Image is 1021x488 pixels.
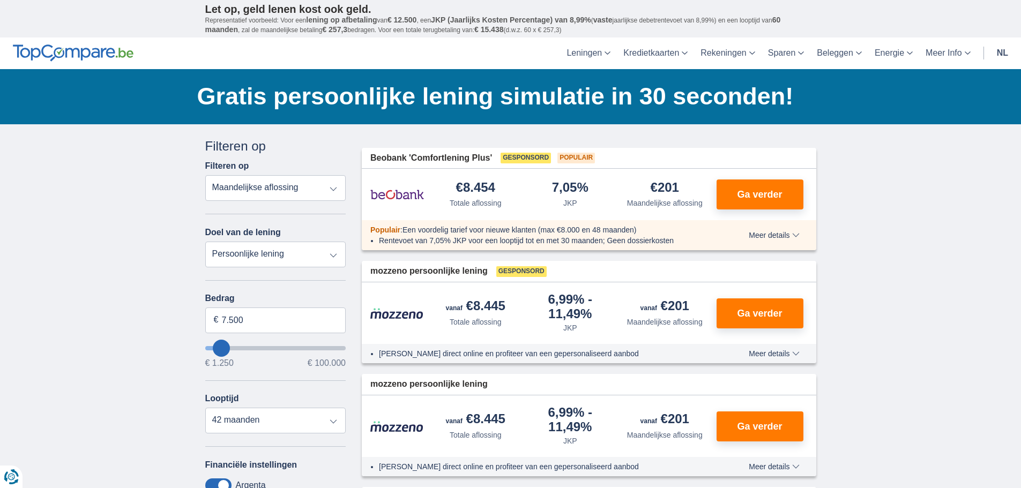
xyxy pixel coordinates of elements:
[868,37,919,69] a: Energie
[379,461,710,472] li: [PERSON_NAME] direct online en profiteer van een gepersonaliseerd aanbod
[617,37,694,69] a: Kredietkaarten
[308,359,346,367] span: € 100.000
[651,181,679,196] div: €201
[370,152,492,164] span: Beobank 'Comfortlening Plus'
[322,25,347,34] span: € 257,3
[456,181,495,196] div: €8.454
[717,179,803,209] button: Ga verder
[205,16,781,34] span: 60 maanden
[552,181,588,196] div: 7,05%
[205,359,234,367] span: € 1.250
[306,16,377,24] span: lening op afbetaling
[205,394,239,403] label: Looptijd
[741,462,807,471] button: Meer details
[446,299,505,314] div: €8.445
[450,317,502,327] div: Totale aflossing
[640,412,689,427] div: €201
[627,198,703,208] div: Maandelijkse aflossing
[990,37,1015,69] a: nl
[694,37,761,69] a: Rekeningen
[205,16,816,35] p: Representatief voorbeeld: Voor een van , een ( jaarlijkse debetrentevoet van 8,99%) en een loopti...
[205,228,281,237] label: Doel van de lening
[737,190,782,199] span: Ga verder
[717,411,803,441] button: Ga verder
[13,44,133,62] img: TopCompare
[379,235,710,246] li: Rentevoet van 7,05% JKP voor een looptijd tot en met 30 maanden; Geen dossierkosten
[370,181,424,208] img: product.pl.alt Beobank
[450,198,502,208] div: Totale aflossing
[205,460,297,470] label: Financiële instellingen
[446,412,505,427] div: €8.445
[403,226,637,234] span: Een voordelig tarief voor nieuwe klanten (max €8.000 en 48 maanden)
[450,430,502,440] div: Totale aflossing
[527,406,614,433] div: 6,99%
[749,350,799,357] span: Meer details
[370,378,488,391] span: mozzeno persoonlijke lening
[362,224,718,235] div: :
[205,346,346,350] input: wantToBorrow
[387,16,417,24] span: € 12.500
[749,231,799,239] span: Meer details
[627,317,703,327] div: Maandelijkse aflossing
[640,299,689,314] div: €201
[370,265,488,277] span: mozzeno persoonlijke lening
[205,294,346,303] label: Bedrag
[627,430,703,440] div: Maandelijkse aflossing
[527,293,614,320] div: 6,99%
[563,436,577,446] div: JKP
[370,307,424,319] img: product.pl.alt Mozzeno
[741,349,807,358] button: Meer details
[560,37,617,69] a: Leningen
[205,137,346,155] div: Filteren op
[717,298,803,328] button: Ga verder
[737,309,782,318] span: Ga verder
[563,198,577,208] div: JKP
[431,16,591,24] span: JKP (Jaarlijks Kosten Percentage) van 8,99%
[197,80,816,113] h1: Gratis persoonlijke lening simulatie in 30 seconden!
[919,37,977,69] a: Meer Info
[379,348,710,359] li: [PERSON_NAME] direct online en profiteer van een gepersonaliseerd aanbod
[593,16,613,24] span: vaste
[205,3,816,16] p: Let op, geld lenen kost ook geld.
[762,37,811,69] a: Sparen
[557,153,595,163] span: Populair
[496,266,547,277] span: Gesponsord
[737,422,782,431] span: Ga verder
[474,25,504,34] span: € 15.438
[370,226,400,234] span: Populair
[563,322,577,333] div: JKP
[501,153,551,163] span: Gesponsord
[214,314,219,326] span: €
[370,421,424,432] img: product.pl.alt Mozzeno
[205,161,249,171] label: Filteren op
[810,37,868,69] a: Beleggen
[741,231,807,239] button: Meer details
[749,463,799,470] span: Meer details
